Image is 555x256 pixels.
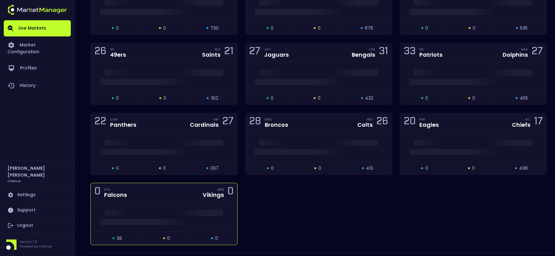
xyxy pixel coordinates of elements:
span: 0 [116,165,119,172]
span: 0 [163,95,166,102]
span: 0 [318,165,321,172]
div: Patriots [419,52,442,58]
a: Logout [4,218,71,233]
a: Profiles [4,59,71,77]
div: Eagles [419,122,439,128]
span: 0 [318,25,321,31]
div: 31 [379,46,388,58]
span: 0 [116,25,119,31]
span: 352 [211,95,218,102]
span: 0 [425,165,428,172]
a: Live Markets [4,20,71,36]
span: 0 [472,95,475,102]
div: 0 [228,187,234,198]
div: Bengals [352,52,375,58]
span: 432 [365,95,373,102]
span: 0 [163,25,166,31]
div: 20 [404,116,416,128]
div: 26 [376,116,388,128]
div: Broncos [265,122,288,128]
div: Chiefs [512,122,530,128]
img: logo [7,5,67,15]
a: History [4,77,71,94]
span: 0 [472,165,475,172]
div: Falcons [104,192,127,198]
div: MIA [521,47,528,52]
h2: [PERSON_NAME] [PERSON_NAME] [7,165,67,178]
div: 17 [534,116,543,128]
span: 0 [163,165,166,172]
div: 27 [249,46,260,58]
div: Version 1.31Powered by nVenue [4,239,71,250]
div: NO [215,47,220,52]
p: Version 1.31 [20,239,51,244]
div: 21 [224,46,234,58]
span: 0 [473,25,475,31]
span: 455 [520,95,528,102]
a: Settings [4,187,71,202]
p: Powered by nVenue [20,244,51,249]
span: 0 [167,235,170,242]
span: 0 [271,165,274,172]
div: SF [110,47,126,52]
div: 22 [94,116,106,128]
div: Cardinals [190,122,219,128]
div: 28 [249,116,261,128]
div: IND [367,117,373,122]
div: 33 [404,46,416,58]
span: 0 [116,95,119,102]
div: JAC [264,47,289,52]
div: Dolphins [503,52,528,58]
div: Vikings [203,192,224,198]
h3: nVenue [7,178,21,183]
div: Panthers [110,122,136,128]
div: DEN [265,117,288,122]
a: Support [4,203,71,218]
div: ATL [104,187,127,192]
span: 413 [366,165,373,172]
div: NE [419,47,442,52]
span: 0 [215,235,218,242]
div: 27 [222,116,234,128]
span: 676 [365,25,373,31]
div: KC [525,117,530,122]
div: CAR [110,117,136,122]
span: 535 [520,25,528,31]
span: 0 [318,95,321,102]
a: Market Configuration [4,36,71,59]
div: Jaguars [264,52,289,58]
span: 0 [271,25,273,31]
span: 0 [425,95,428,102]
div: CIN [369,47,375,52]
div: 26 [94,46,106,58]
div: Saints [202,52,220,58]
div: 49ers [110,52,126,58]
div: ARI [213,117,219,122]
div: 27 [532,46,543,58]
div: Colts [357,122,373,128]
span: 0 [271,95,273,102]
span: 38 [117,235,122,242]
div: PHI [419,117,439,122]
span: 496 [519,165,528,172]
span: 397 [210,165,219,172]
span: 730 [210,25,219,31]
div: 0 [94,187,100,198]
span: 0 [425,25,428,31]
div: MIN [217,187,224,192]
